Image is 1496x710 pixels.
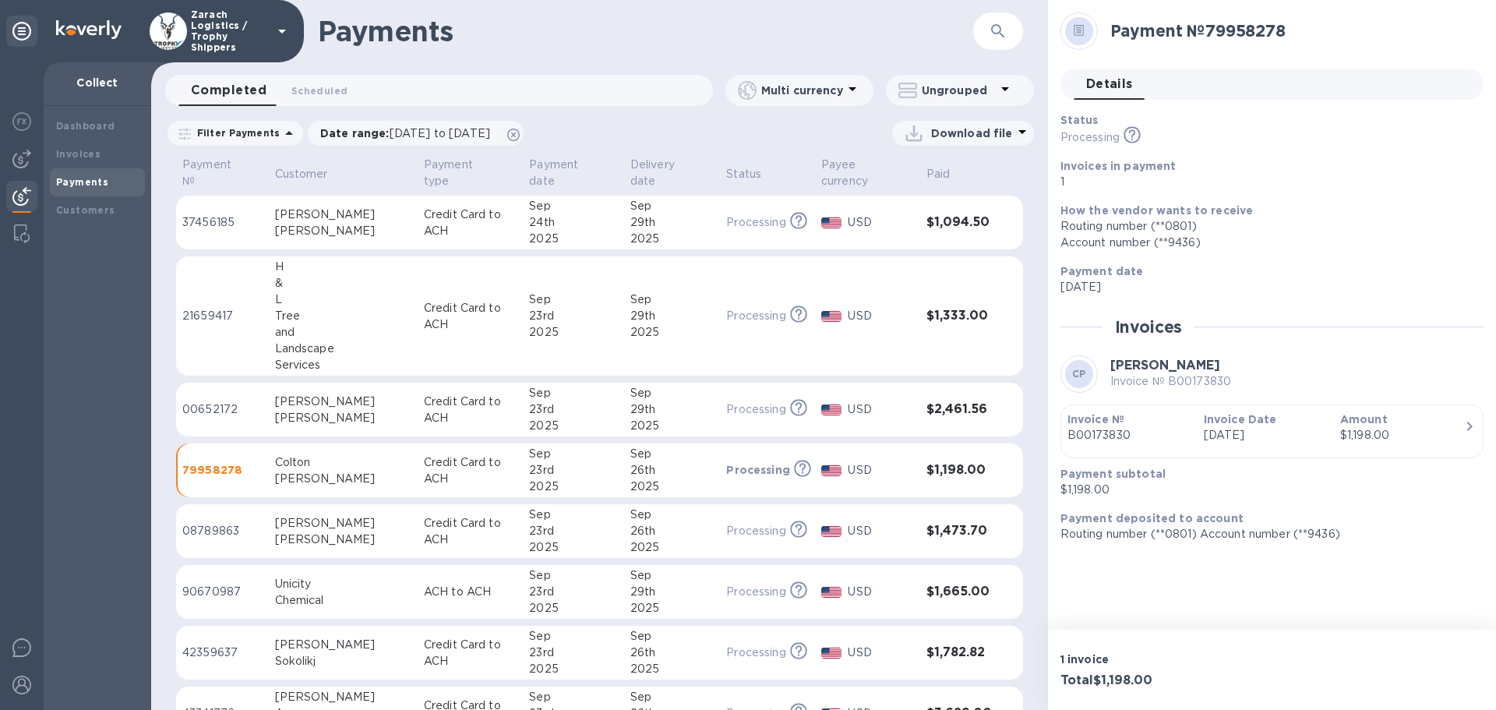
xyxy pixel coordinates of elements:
div: Chemical [275,592,411,609]
div: Colton [275,454,411,471]
span: Status [726,166,782,182]
div: Sep [529,567,617,584]
span: Details [1086,73,1133,95]
div: [PERSON_NAME] [275,689,411,705]
b: Payment deposited to account [1060,512,1244,525]
span: Paid [926,166,971,182]
p: 08789863 [182,523,263,539]
div: 29th [630,584,714,600]
div: Sokolikj [275,653,411,669]
p: Credit Card to ACH [424,394,517,426]
b: Invoices [56,148,101,160]
div: 23rd [529,584,617,600]
b: Invoice Date [1204,413,1277,426]
p: Credit Card to ACH [424,207,517,239]
span: Payment date [529,157,617,189]
b: Invoices in payment [1060,160,1177,172]
div: [PERSON_NAME] [275,207,411,223]
b: Invoice № [1067,413,1124,426]
div: 26th [630,523,714,539]
p: Zarach Logistics / Trophy Shippers [191,9,269,53]
p: Status [726,166,761,182]
div: 2025 [630,661,714,677]
div: 23rd [529,645,617,661]
div: 26th [630,645,714,661]
div: 23rd [529,523,617,539]
b: Amount [1340,413,1388,426]
div: Sep [529,198,617,214]
p: ACH to ACH [424,584,517,600]
div: Sep [630,291,714,308]
h2: Payment № 79958278 [1110,21,1471,41]
div: 29th [630,308,714,324]
h3: Total $1,198.00 [1060,673,1266,688]
p: [DATE] [1204,427,1328,443]
p: 42359637 [182,645,263,661]
b: Payment date [1060,265,1144,277]
h3: $1,782.82 [926,645,992,660]
div: Sep [630,628,714,645]
b: How the vendor wants to receive [1060,204,1254,217]
div: [PERSON_NAME] [275,532,411,548]
span: Payment type [424,157,517,189]
p: Processing [726,584,785,600]
div: 2025 [529,661,617,677]
button: Invoice №B00173830Invoice Date[DATE]Amount$1,198.00 [1060,404,1484,458]
p: Processing [1060,129,1120,146]
div: 2025 [630,600,714,616]
div: 29th [630,214,714,231]
p: 21659417 [182,308,263,324]
img: USD [821,648,842,659]
div: 24th [529,214,617,231]
p: [DATE] [1060,279,1471,295]
div: [PERSON_NAME] [275,223,411,239]
p: USD [848,462,913,479]
div: Account number (**9436) [1060,235,1471,251]
span: Completed [191,79,266,101]
div: 2025 [630,539,714,556]
div: Sep [529,385,617,401]
div: Sep [529,446,617,462]
p: 1 invoice [1060,652,1266,667]
div: Sep [630,567,714,584]
img: USD [821,587,842,598]
div: [PERSON_NAME] [275,515,411,532]
p: 90670987 [182,584,263,600]
div: 23rd [529,401,617,418]
div: 2025 [529,418,617,434]
p: USD [848,214,913,231]
div: L [275,291,411,308]
div: 2025 [529,479,617,495]
img: USD [821,217,842,228]
p: 00652172 [182,401,263,418]
div: 2025 [630,324,714,341]
h3: $1,094.50 [926,215,992,230]
b: Dashboard [56,120,115,132]
div: Date range:[DATE] to [DATE] [308,121,524,146]
p: $1,198.00 [1060,482,1471,498]
div: Sep [529,628,617,645]
p: Credit Card to ACH [424,515,517,548]
img: USD [821,311,842,322]
p: Delivery date [630,157,694,189]
div: Sep [529,507,617,523]
p: Payment date [529,157,597,189]
div: Sep [529,689,617,705]
p: Payee currency [821,157,894,189]
div: Sep [630,198,714,214]
img: Logo [56,20,122,39]
p: Customer [275,166,328,182]
div: Sep [630,507,714,523]
div: $1,198.00 [1340,427,1464,443]
span: [DATE] to [DATE] [390,127,490,140]
h1: Payments [318,15,973,48]
div: 23rd [529,462,617,479]
span: Payment № [182,157,263,189]
div: H [275,259,411,275]
div: 2025 [529,539,617,556]
p: Credit Card to ACH [424,637,517,669]
p: USD [848,401,913,418]
p: Processing [726,645,785,661]
div: 2025 [529,324,617,341]
img: USD [821,465,842,476]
